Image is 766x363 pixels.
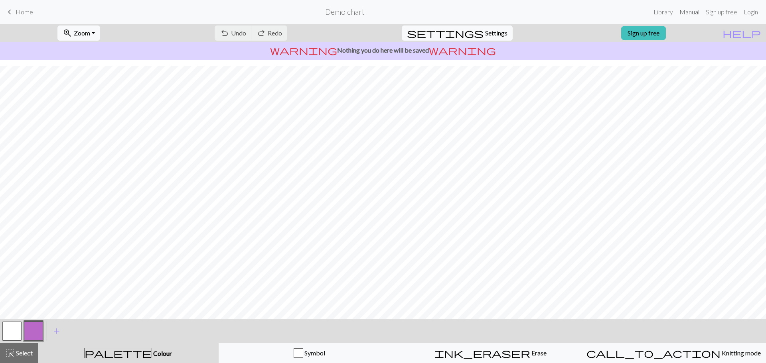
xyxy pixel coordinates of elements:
span: highlight_alt [5,347,15,359]
span: Zoom [74,29,90,37]
span: call_to_action [586,347,721,359]
span: add [52,326,61,337]
button: Colour [38,343,219,363]
a: Sign up free [621,26,666,40]
a: Sign up free [703,4,740,20]
button: Erase [400,343,581,363]
h2: Demo chart [325,7,365,16]
span: Knitting mode [721,349,761,357]
span: palette [85,347,152,359]
button: Knitting mode [581,343,766,363]
span: keyboard_arrow_left [5,6,14,18]
span: Home [16,8,33,16]
button: Symbol [219,343,400,363]
span: settings [407,27,484,39]
span: ink_eraser [434,347,530,359]
p: Nothing you do here will be saved [3,45,763,55]
span: Colour [152,349,172,357]
span: warning [429,45,496,56]
a: Manual [676,4,703,20]
span: Symbol [303,349,325,357]
a: Login [740,4,761,20]
a: Home [5,5,33,19]
button: SettingsSettings [402,26,513,41]
button: Zoom [57,26,100,41]
span: help [723,27,761,39]
a: Library [650,4,676,20]
i: Settings [407,28,484,38]
span: Erase [530,349,547,357]
span: zoom_in [63,27,72,39]
span: Select [15,349,33,357]
span: Settings [485,28,507,38]
span: warning [270,45,337,56]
